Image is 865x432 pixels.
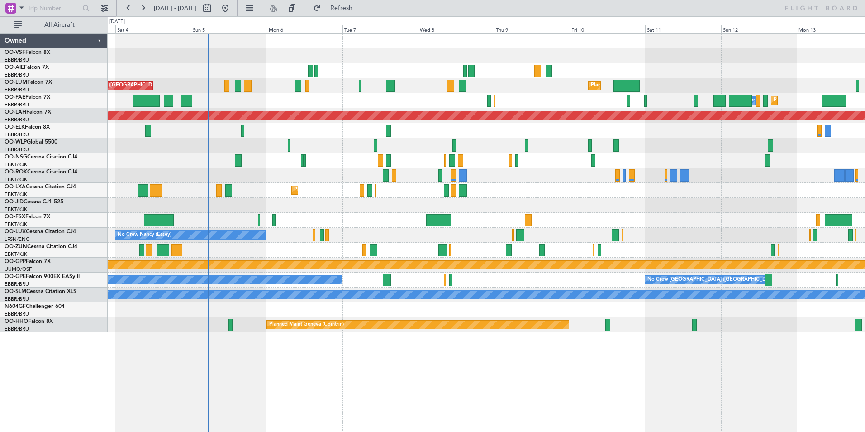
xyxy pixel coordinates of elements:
div: Planned Maint Kortrijk-[GEOGRAPHIC_DATA] [294,183,399,197]
div: Mon 6 [267,25,342,33]
div: Tue 7 [342,25,418,33]
span: All Aircraft [24,22,95,28]
div: Planned Maint Melsbroek Air Base [774,94,853,107]
a: EBKT/KJK [5,176,27,183]
a: UUMO/OSF [5,266,32,273]
div: [DATE] [109,18,125,26]
a: OO-FAEFalcon 7X [5,95,50,100]
a: EBKT/KJK [5,191,27,198]
a: EBBR/BRU [5,72,29,78]
a: OO-AIEFalcon 7X [5,65,49,70]
span: OO-LUX [5,229,26,235]
span: OO-GPP [5,259,26,264]
a: OO-FSXFalcon 7X [5,214,50,220]
a: EBBR/BRU [5,296,29,302]
div: Planned Maint Geneva (Cointrin) [269,318,344,331]
a: EBBR/BRU [5,281,29,288]
span: OO-GPE [5,274,26,279]
span: OO-ROK [5,169,27,175]
span: OO-SLM [5,289,26,294]
a: OO-GPEFalcon 900EX EASy II [5,274,80,279]
a: EBBR/BRU [5,86,29,93]
div: Thu 9 [494,25,570,33]
a: LFSN/ENC [5,236,29,243]
a: EBBR/BRU [5,326,29,332]
a: OO-LAHFalcon 7X [5,110,51,115]
a: OO-LUXCessna Citation CJ4 [5,229,76,235]
div: Sun 12 [721,25,797,33]
span: OO-LAH [5,110,26,115]
a: OO-LXACessna Citation CJ4 [5,184,76,190]
a: OO-JIDCessna CJ1 525 [5,199,63,205]
button: Refresh [309,1,363,15]
span: N604GF [5,304,26,309]
div: Planned Maint [GEOGRAPHIC_DATA] ([GEOGRAPHIC_DATA] National) [591,79,755,92]
a: OO-GPPFalcon 7X [5,259,51,264]
span: OO-FAE [5,95,25,100]
a: OO-SLMCessna Citation XLS [5,289,76,294]
a: OO-ELKFalcon 8X [5,125,50,130]
div: Sun 5 [191,25,266,33]
span: OO-JID [5,199,24,205]
a: OO-ZUNCessna Citation CJ4 [5,244,77,250]
a: EBKT/KJK [5,221,27,228]
a: EBBR/BRU [5,131,29,138]
a: EBKT/KJK [5,251,27,258]
a: OO-WLPGlobal 5500 [5,139,57,145]
span: OO-AIE [5,65,24,70]
a: OO-ROKCessna Citation CJ4 [5,169,77,175]
a: OO-HHOFalcon 8X [5,319,53,324]
div: Sat 11 [645,25,721,33]
a: EBBR/BRU [5,116,29,123]
a: OO-LUMFalcon 7X [5,80,52,85]
a: OO-NSGCessna Citation CJ4 [5,154,77,160]
a: EBBR/BRU [5,57,29,63]
span: OO-ELK [5,125,25,130]
a: EBKT/KJK [5,161,27,168]
span: [DATE] - [DATE] [154,4,196,12]
a: EBBR/BRU [5,101,29,108]
a: EBBR/BRU [5,311,29,317]
span: OO-HHO [5,319,28,324]
span: Refresh [323,5,361,11]
div: No Crew Nancy (Essey) [118,228,171,242]
div: Sat 4 [115,25,191,33]
span: OO-FSX [5,214,25,220]
a: EBBR/BRU [5,146,29,153]
span: OO-NSG [5,154,27,160]
span: OO-LUM [5,80,27,85]
span: OO-ZUN [5,244,27,250]
div: No Crew [GEOGRAPHIC_DATA] ([GEOGRAPHIC_DATA] National) [647,273,799,287]
span: OO-WLP [5,139,27,145]
div: Wed 8 [418,25,494,33]
button: All Aircraft [10,18,98,32]
input: Trip Number [28,1,80,15]
div: Fri 10 [570,25,645,33]
a: OO-VSFFalcon 8X [5,50,50,55]
span: OO-LXA [5,184,26,190]
a: EBKT/KJK [5,206,27,213]
a: N604GFChallenger 604 [5,304,65,309]
span: OO-VSF [5,50,25,55]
